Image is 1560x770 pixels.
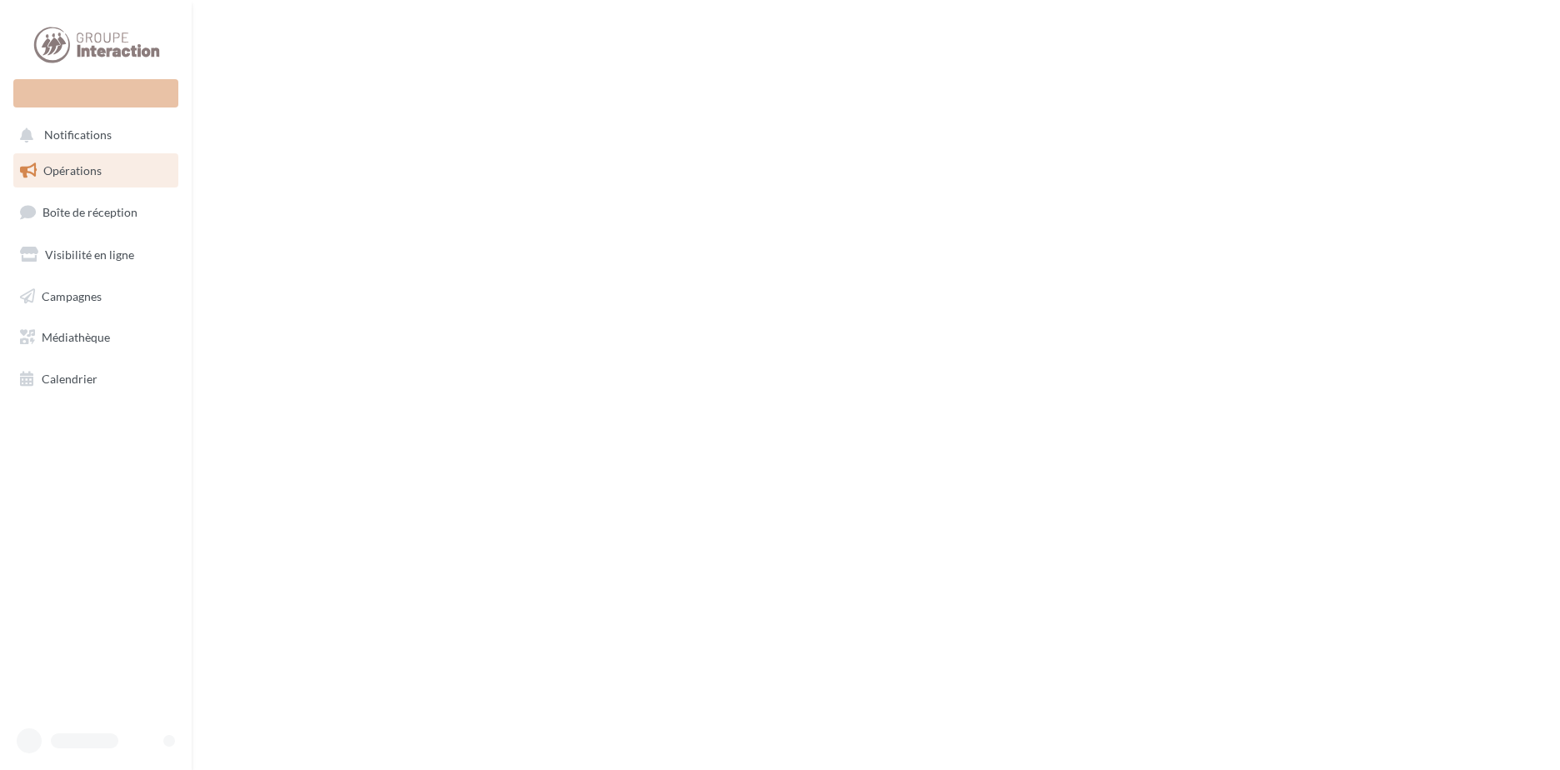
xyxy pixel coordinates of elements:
[45,247,134,262] span: Visibilité en ligne
[10,153,182,188] a: Opérations
[10,194,182,230] a: Boîte de réception
[10,362,182,397] a: Calendrier
[44,128,112,142] span: Notifications
[42,288,102,302] span: Campagnes
[10,320,182,355] a: Médiathèque
[42,205,137,219] span: Boîte de réception
[10,237,182,272] a: Visibilité en ligne
[43,163,102,177] span: Opérations
[10,279,182,314] a: Campagnes
[42,372,97,386] span: Calendrier
[42,330,110,344] span: Médiathèque
[13,79,178,107] div: Nouvelle campagne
